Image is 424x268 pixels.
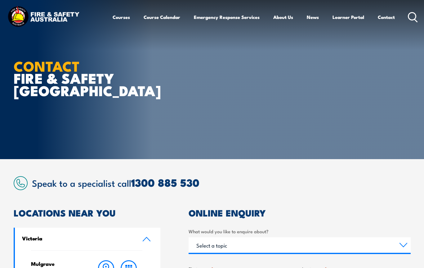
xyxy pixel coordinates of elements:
h2: LOCATIONS NEAR YOU [14,208,161,217]
a: Victoria [15,228,161,250]
a: Emergency Response Services [194,10,260,25]
a: Contact [378,10,395,25]
a: News [307,10,319,25]
a: Courses [113,10,130,25]
label: What would you like to enquire about? [189,228,411,235]
a: About Us [273,10,293,25]
a: Course Calendar [144,10,180,25]
h4: Victoria [22,235,133,242]
h2: Speak to a specialist call [32,177,411,188]
strong: CONTACT [14,55,80,76]
h1: FIRE & SAFETY [GEOGRAPHIC_DATA] [14,60,167,96]
a: Learner Portal [333,10,364,25]
h2: ONLINE ENQUIRY [189,208,411,217]
h4: Mulgrave [31,260,83,267]
a: 1300 885 530 [131,174,199,190]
